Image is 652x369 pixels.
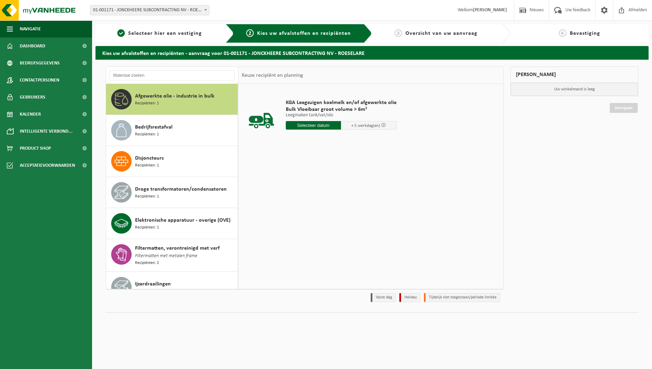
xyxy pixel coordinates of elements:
span: Bevestiging [570,31,600,36]
span: Ijzerdraailingen [135,280,171,288]
span: Recipiënten: 2 [135,260,159,266]
button: Bedrijfsrestafval Recipiënten: 1 [106,115,238,146]
span: Dashboard [20,38,45,55]
input: Selecteer datum [286,121,341,130]
span: KGA Leegzuigen koelmelk en/of afgewerkte olie [286,99,397,106]
span: Bedrijfsgegevens [20,55,60,72]
span: Droge transformatoren/condensatoren [135,185,227,193]
span: Acceptatievoorwaarden [20,157,75,174]
span: Filtermatten met metalen frame [135,252,197,260]
span: 4 [559,29,566,37]
span: 3 [395,29,402,37]
button: Afgewerkte olie - industrie in bulk Recipiënten: 1 [106,84,238,115]
span: Selecteer hier een vestiging [128,31,202,36]
button: Filtermatten, verontreinigd met verf Filtermatten met metalen frame Recipiënten: 2 [106,239,238,272]
button: Ijzerdraailingen Recipiënten: 1 [106,272,238,303]
span: Intelligente verbond... [20,123,73,140]
span: Recipiënten: 1 [135,224,159,231]
span: 01-001171 - JONCKHEERE SUBCONTRACTING NV - ROESELARE [90,5,209,15]
span: Kalender [20,106,41,123]
li: Tijdelijk niet toegestaan/période limitée [424,293,500,302]
button: Elektronische apparatuur - overige (OVE) Recipiënten: 1 [106,208,238,239]
button: Droge transformatoren/condensatoren Recipiënten: 1 [106,177,238,208]
div: Keuze recipiënt en planning [238,67,307,84]
span: Disjoncteurs [135,154,164,162]
span: Bedrijfsrestafval [135,123,173,131]
span: + 5 werkdag(en) [351,123,380,128]
h2: Kies uw afvalstoffen en recipiënten - aanvraag voor 01-001171 - JONCKHEERE SUBCONTRACTING NV - RO... [95,46,649,59]
span: Recipiënten: 1 [135,131,159,138]
a: 1Selecteer hier een vestiging [99,29,220,38]
span: Filtermatten, verontreinigd met verf [135,244,220,252]
span: Elektronische apparatuur - overige (OVE) [135,216,231,224]
p: Leegmaken tank/vat/silo [286,113,397,118]
p: Uw winkelmand is leeg [511,83,638,96]
span: Overzicht van uw aanvraag [405,31,477,36]
input: Materiaal zoeken [109,70,235,80]
button: Disjoncteurs Recipiënten: 1 [106,146,238,177]
span: Afgewerkte olie - industrie in bulk [135,92,214,100]
span: Recipiënten: 1 [135,100,159,107]
li: Vaste dag [371,293,396,302]
span: Bulk Vloeibaar groot volume > 6m³ [286,106,397,113]
span: 2 [246,29,254,37]
li: Holiday [399,293,420,302]
span: Kies uw afvalstoffen en recipiënten [257,31,351,36]
span: Navigatie [20,20,41,38]
span: Recipiënten: 1 [135,288,159,295]
strong: [PERSON_NAME] [473,8,507,13]
div: [PERSON_NAME] [510,67,639,83]
span: Gebruikers [20,89,45,106]
a: Doorgaan [610,103,638,113]
span: 1 [117,29,125,37]
span: Recipiënten: 1 [135,162,159,169]
span: Contactpersonen [20,72,59,89]
span: Recipiënten: 1 [135,193,159,200]
span: Product Shop [20,140,51,157]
